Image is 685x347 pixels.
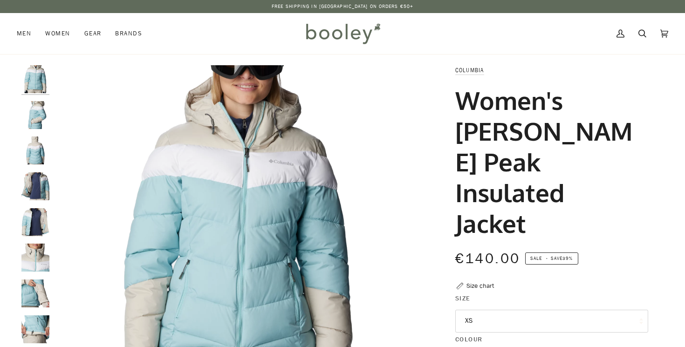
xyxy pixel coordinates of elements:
div: Size chart [466,281,494,291]
span: Brands [115,29,142,38]
h1: Women's [PERSON_NAME] Peak Insulated Jacket [455,85,641,239]
p: Free Shipping in [GEOGRAPHIC_DATA] on Orders €50+ [272,3,413,10]
a: Columbia [455,66,484,74]
span: Sale [530,255,542,262]
img: Columbia Women's Abbott Peak Insulated Jacket Aqua Haze / Dark Stone / White - Booley Galway [21,136,49,164]
span: 39% [562,255,573,262]
a: Gear [77,13,109,54]
img: Columbia Women's Abbott Peak Insulated Jacket Aqua Haze / Dark Stone / White - Booley Galway [21,172,49,200]
span: Women [45,29,70,38]
span: Colour [455,334,483,344]
span: Size [455,293,471,303]
img: Columbia Women's Abbott Peak Insulated Jacket Aqua Haze / Dark Stone / White - Booley Galway [21,65,49,93]
img: Columbia Women's Abbott Peak Insulated Jacket Aqua Haze / Dark Stone / White - Booley Galway [21,244,49,272]
img: Columbia Women's Abbott Peak Insulated Jacket Aqua Haze / Dark Stone / White - Booley Galway [21,279,49,307]
img: Booley [302,20,384,47]
a: Brands [108,13,149,54]
img: Columbia Women's Abbott Peak Insulated Jacket Aqua Haze / Dark Stone / White - Booley Galway [21,101,49,129]
em: • [543,255,551,262]
a: Women [38,13,77,54]
img: Columbia Women's Abbott Peak Insulated Jacket Aqua Haze / Dark Stone / White - Booley Galway [21,315,49,343]
span: Gear [84,29,102,38]
span: €140.00 [455,249,521,268]
button: XS [455,310,648,333]
img: Columbia Women's Abbott Peak Insulated Jacket Aqua Haze / Dark Stone / White - Booley Galway [21,208,49,236]
span: Men [17,29,31,38]
span: Save [525,252,578,265]
a: Men [17,13,38,54]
